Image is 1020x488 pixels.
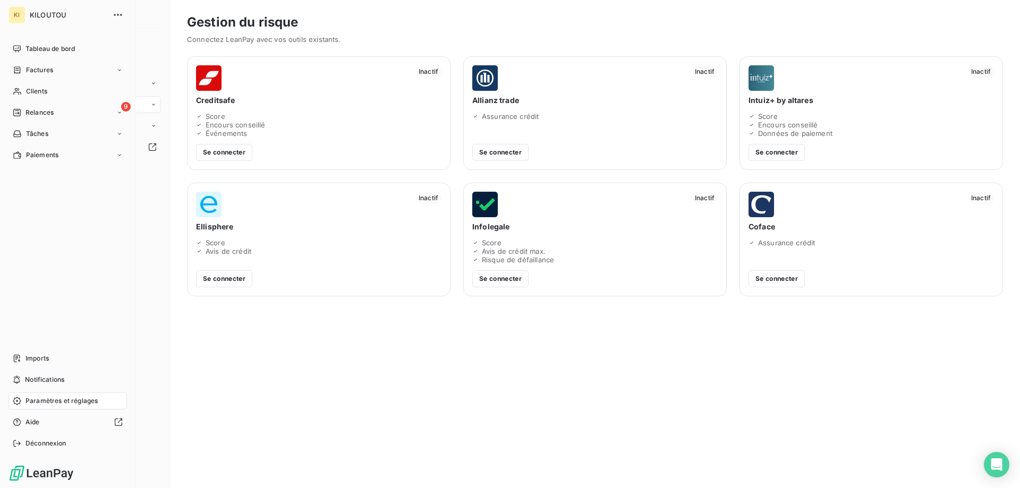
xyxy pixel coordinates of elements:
[196,221,441,232] span: Ellisphere
[206,129,248,138] span: Événements
[8,83,127,100] a: Clients
[30,11,106,19] span: KILOUTOU
[8,392,127,409] a: Paramètres et réglages
[482,255,554,264] span: Risque de défaillance
[187,13,1003,32] h3: Gestion du risque
[749,221,994,232] span: Coface
[196,270,252,287] button: Se connecter
[25,108,54,117] span: Relances
[758,121,818,129] span: Encours conseillé
[26,150,58,160] span: Paiements
[984,452,1009,477] div: Open Intercom Messenger
[472,270,529,287] button: Se connecter
[482,112,539,121] span: Assurance crédit
[758,112,778,121] span: Score
[8,465,74,482] img: Logo LeanPay
[472,95,718,106] span: Allianz trade
[749,144,805,161] button: Se connecter
[196,95,441,106] span: Creditsafe
[749,270,805,287] button: Se connecter
[472,221,718,232] span: Infolegale
[968,65,994,78] span: Inactif
[26,65,53,75] span: Factures
[8,414,127,431] a: Aide
[758,238,815,247] span: Assurance crédit
[968,192,994,204] span: Inactif
[206,238,225,247] span: Score
[8,104,127,121] a: 9Relances
[25,396,98,406] span: Paramètres et réglages
[25,44,75,54] span: Tableau de bord
[25,375,64,384] span: Notifications
[121,102,131,112] span: 9
[8,40,127,57] a: Tableau de bord
[25,439,66,448] span: Déconnexion
[472,144,529,161] button: Se connecter
[482,247,546,255] span: Avis de crédit max.
[206,121,266,129] span: Encours conseillé
[692,65,718,78] span: Inactif
[8,350,127,367] a: Imports
[482,238,501,247] span: Score
[206,112,225,121] span: Score
[25,354,49,363] span: Imports
[196,144,252,161] button: Se connecter
[758,129,832,138] span: Données de paiement
[8,125,127,142] a: Tâches
[8,147,127,164] a: Paiements
[206,247,251,255] span: Avis de crédit
[26,129,48,139] span: Tâches
[8,6,25,23] div: KI
[415,192,441,204] span: Inactif
[187,35,1003,44] span: Connectez LeanPay avec vos outils existants.
[25,417,40,427] span: Aide
[692,192,718,204] span: Inactif
[8,62,127,79] a: Factures
[415,65,441,78] span: Inactif
[26,87,47,96] span: Clients
[749,95,994,106] span: Intuiz+ by altares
